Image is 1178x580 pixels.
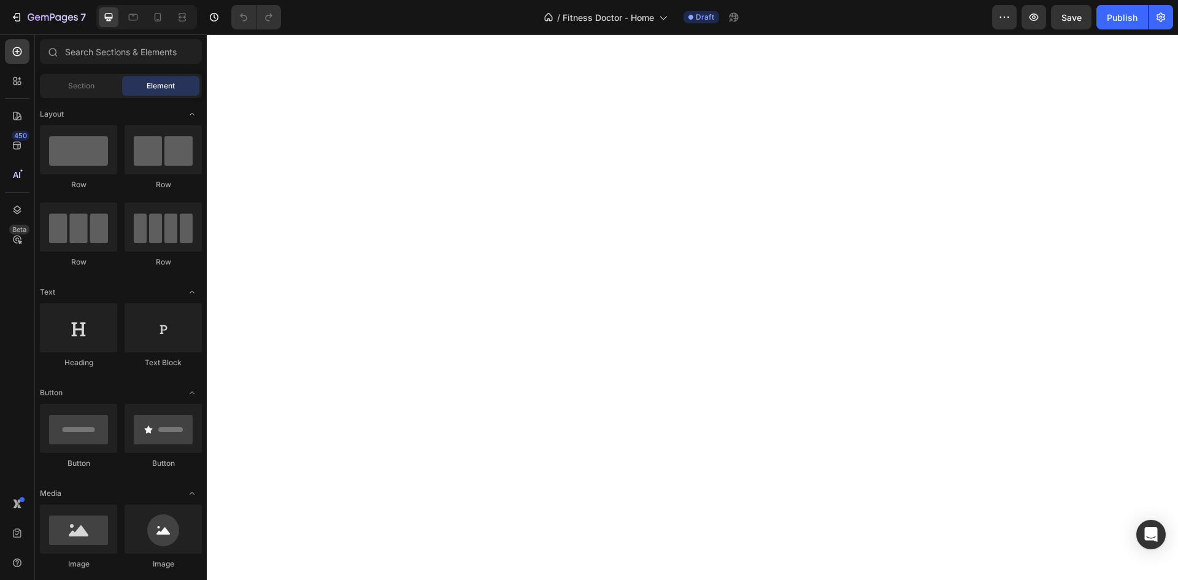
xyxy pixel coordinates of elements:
[40,179,117,190] div: Row
[207,34,1178,580] iframe: Design area
[557,11,560,24] span: /
[40,39,202,64] input: Search Sections & Elements
[68,80,94,91] span: Section
[40,357,117,368] div: Heading
[125,357,202,368] div: Text Block
[182,282,202,302] span: Toggle open
[125,559,202,570] div: Image
[9,225,29,234] div: Beta
[563,11,654,24] span: Fitness Doctor - Home
[1136,520,1166,549] div: Open Intercom Messenger
[40,458,117,469] div: Button
[125,179,202,190] div: Row
[40,488,61,499] span: Media
[125,458,202,469] div: Button
[1061,12,1082,23] span: Save
[231,5,281,29] div: Undo/Redo
[696,12,714,23] span: Draft
[125,257,202,268] div: Row
[182,484,202,503] span: Toggle open
[40,387,63,398] span: Button
[40,559,117,570] div: Image
[182,383,202,403] span: Toggle open
[1096,5,1148,29] button: Publish
[147,80,175,91] span: Element
[5,5,91,29] button: 7
[80,10,86,25] p: 7
[40,257,117,268] div: Row
[12,131,29,141] div: 450
[1107,11,1138,24] div: Publish
[182,104,202,124] span: Toggle open
[40,287,55,298] span: Text
[1051,5,1091,29] button: Save
[40,109,64,120] span: Layout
